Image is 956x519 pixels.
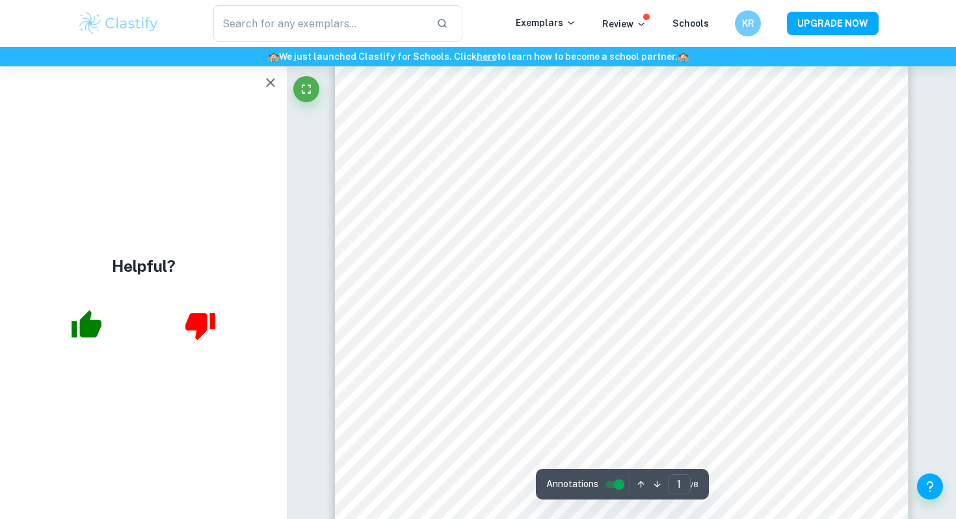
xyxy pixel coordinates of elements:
[477,51,497,62] a: here
[735,10,761,36] button: KR
[516,16,576,30] p: Exemplars
[112,254,176,278] h4: Helpful?
[691,479,698,490] span: / 8
[77,10,160,36] img: Clastify logo
[678,51,689,62] span: 🏫
[293,76,319,102] button: Fullscreen
[672,18,709,29] a: Schools
[3,49,953,64] h6: We just launched Clastify for Schools. Click to learn how to become a school partner.
[787,12,879,35] button: UPGRADE NOW
[917,473,943,499] button: Help and Feedback
[602,17,646,31] p: Review
[268,51,279,62] span: 🏫
[741,16,756,31] h6: KR
[546,477,598,491] span: Annotations
[213,5,426,42] input: Search for any exemplars...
